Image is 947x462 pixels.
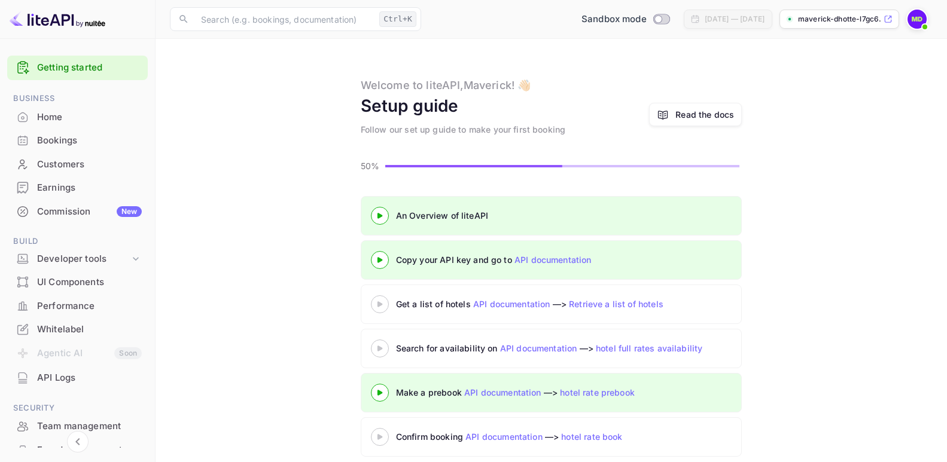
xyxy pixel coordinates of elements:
[465,432,543,442] a: API documentation
[798,14,881,25] p: maverick-dhotte-l7gc6....
[908,10,927,29] img: Maverick Dhotte
[37,158,142,172] div: Customers
[37,181,142,195] div: Earnings
[37,134,142,148] div: Bookings
[37,299,142,313] div: Performance
[7,318,148,340] a: Whitelabel
[67,431,89,452] button: Collapse navigation
[705,14,765,25] div: [DATE] — [DATE]
[396,430,695,443] div: Confirm booking —>
[7,415,148,438] div: Team management
[7,56,148,80] div: Getting started
[7,295,148,318] div: Performance
[37,323,142,336] div: Whitelabel
[396,209,695,222] div: An Overview of liteAPI
[37,252,130,266] div: Developer tools
[37,111,142,124] div: Home
[361,93,459,118] div: Setup guide
[10,10,105,29] img: LiteAPI logo
[577,13,674,26] div: Switch to Production mode
[7,106,148,129] div: Home
[464,387,541,397] a: API documentation
[7,366,148,390] div: API Logs
[7,439,148,461] a: Fraud management
[7,176,148,200] div: Earnings
[7,153,148,176] div: Customers
[596,343,702,353] a: hotel full rates availability
[37,61,142,75] a: Getting started
[37,371,142,385] div: API Logs
[7,200,148,224] div: CommissionNew
[581,13,647,26] span: Sandbox mode
[37,276,142,289] div: UI Components
[117,206,142,217] div: New
[7,402,148,415] span: Security
[7,271,148,294] div: UI Components
[361,77,531,93] div: Welcome to liteAPI, Maverick ! 👋🏻
[37,443,142,457] div: Fraud management
[379,11,416,27] div: Ctrl+K
[514,255,592,265] a: API documentation
[473,299,550,309] a: API documentation
[7,235,148,248] span: Build
[361,123,566,136] div: Follow our set up guide to make your first booking
[37,205,142,219] div: Commission
[7,366,148,388] a: API Logs
[561,432,622,442] a: hotel rate book
[7,92,148,105] span: Business
[500,343,577,353] a: API documentation
[361,160,382,172] p: 50%
[7,153,148,175] a: Customers
[37,420,142,433] div: Team management
[649,103,742,126] a: Read the docs
[396,342,815,354] div: Search for availability on —>
[7,249,148,270] div: Developer tools
[7,271,148,293] a: UI Components
[194,7,374,31] input: Search (e.g. bookings, documentation)
[569,299,663,309] a: Retrieve a list of hotels
[7,129,148,151] a: Bookings
[7,318,148,341] div: Whitelabel
[396,386,695,399] div: Make a prebook —>
[7,106,148,128] a: Home
[7,415,148,437] a: Team management
[560,387,635,397] a: hotel rate prebook
[396,298,695,310] div: Get a list of hotels —>
[7,176,148,198] a: Earnings
[7,200,148,222] a: CommissionNew
[675,108,734,121] a: Read the docs
[396,253,695,266] div: Copy your API key and go to
[7,129,148,152] div: Bookings
[7,295,148,317] a: Performance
